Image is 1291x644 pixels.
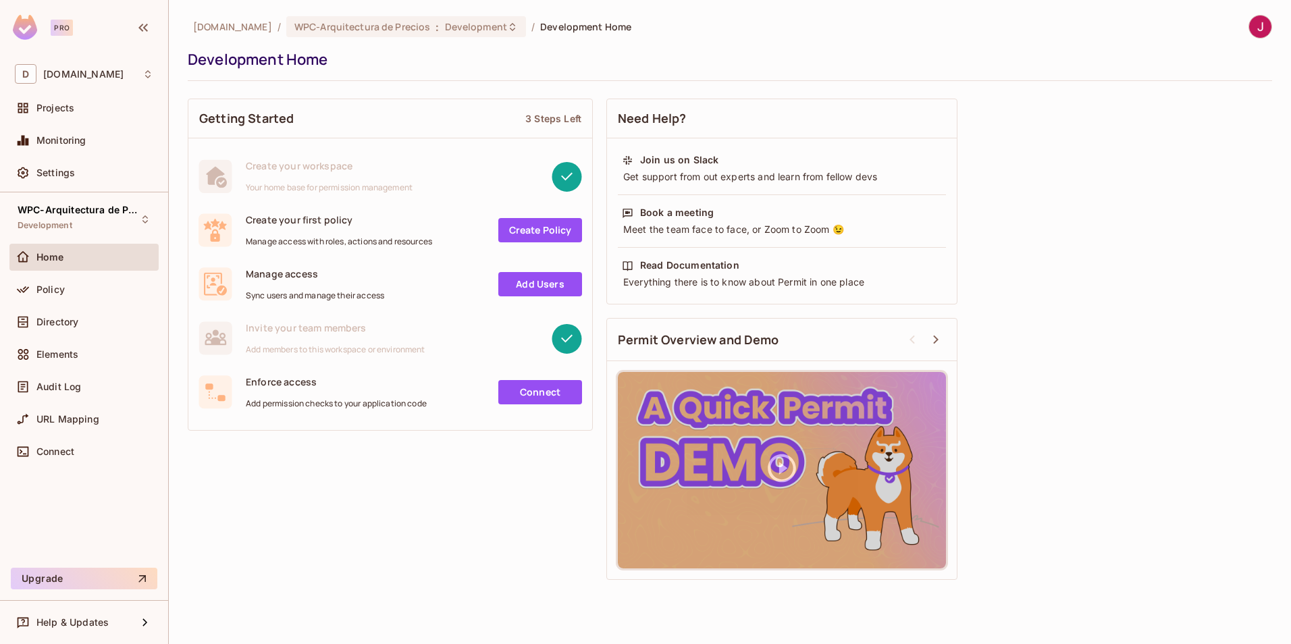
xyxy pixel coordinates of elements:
div: Everything there is to know about Permit in one place [622,275,942,289]
span: Manage access with roles, actions and resources [246,236,432,247]
span: Permit Overview and Demo [618,331,779,348]
img: SReyMgAAAABJRU5ErkJggg== [13,15,37,40]
span: Directory [36,317,78,327]
div: Read Documentation [640,259,739,272]
div: Get support from out experts and learn from fellow devs [622,170,942,184]
span: Policy [36,284,65,295]
span: Workspace: deacero.com [43,69,124,80]
a: Add Users [498,272,582,296]
div: Book a meeting [640,206,714,219]
li: / [531,20,535,33]
span: Enforce access [246,375,427,388]
span: D [15,64,36,84]
span: Development Home [540,20,631,33]
span: Manage access [246,267,384,280]
span: Audit Log [36,381,81,392]
span: Add members to this workspace or environment [246,344,425,355]
span: Development [445,20,507,33]
span: Elements [36,349,78,360]
span: Help & Updates [36,617,109,628]
span: the active workspace [193,20,272,33]
a: Create Policy [498,218,582,242]
span: Connect [36,446,74,457]
span: Getting Started [199,110,294,127]
span: Projects [36,103,74,113]
div: Meet the team face to face, or Zoom to Zoom 😉 [622,223,942,236]
span: Invite your team members [246,321,425,334]
button: Upgrade [11,568,157,589]
span: Development [18,220,72,231]
span: Create your workspace [246,159,413,172]
div: Pro [51,20,73,36]
span: Monitoring [36,135,86,146]
span: Need Help? [618,110,687,127]
span: WPC-Arquitectura de Precios [18,205,139,215]
span: : [435,22,440,32]
img: JULIO CESAR VALDEZ [1249,16,1271,38]
a: Connect [498,380,582,404]
span: WPC-Arquitectura de Precios [294,20,431,33]
span: Sync users and manage their access [246,290,384,301]
span: URL Mapping [36,414,99,425]
span: Settings [36,167,75,178]
span: Create your first policy [246,213,432,226]
div: Join us on Slack [640,153,718,167]
span: Your home base for permission management [246,182,413,193]
span: Add permission checks to your application code [246,398,427,409]
li: / [278,20,281,33]
div: 3 Steps Left [525,112,581,125]
div: Development Home [188,49,1265,70]
span: Home [36,252,64,263]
